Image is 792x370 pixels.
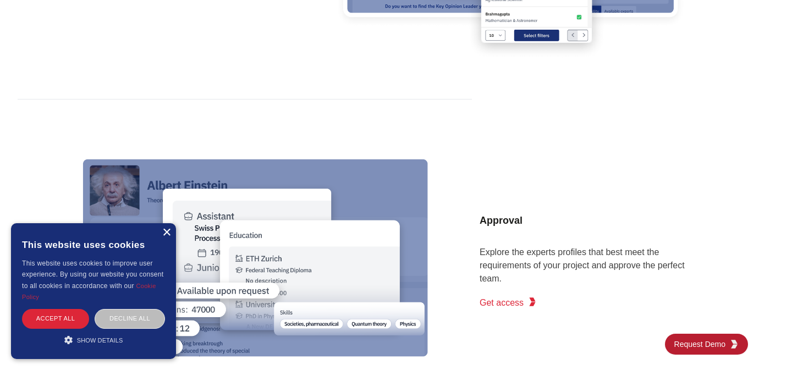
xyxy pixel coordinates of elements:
div: Accept all [22,309,89,328]
h3: Approval [480,208,700,233]
p: Explore the experts profiles that best meet the requirements of your project and approve the perf... [480,246,700,285]
a: Get accessKGG Fifth Element RED [480,292,537,314]
div: Decline all [95,309,165,328]
span: Get access [480,296,524,310]
div: Виджет чата [737,317,792,370]
span: This website uses cookies to improve user experience. By using our website you consent to all coo... [22,259,163,290]
a: Cookie Policy [22,283,156,300]
div: This website uses cookies [22,231,165,258]
a: Request DemoKGG [665,334,748,355]
img: KGG [730,340,739,349]
img: KGG Fifth Element RED [528,297,537,306]
div: Show details [22,334,165,345]
div: Close [162,229,170,237]
span: Request Demo [674,339,730,350]
iframe: Chat Widget [737,317,792,370]
span: Show details [77,337,123,344]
